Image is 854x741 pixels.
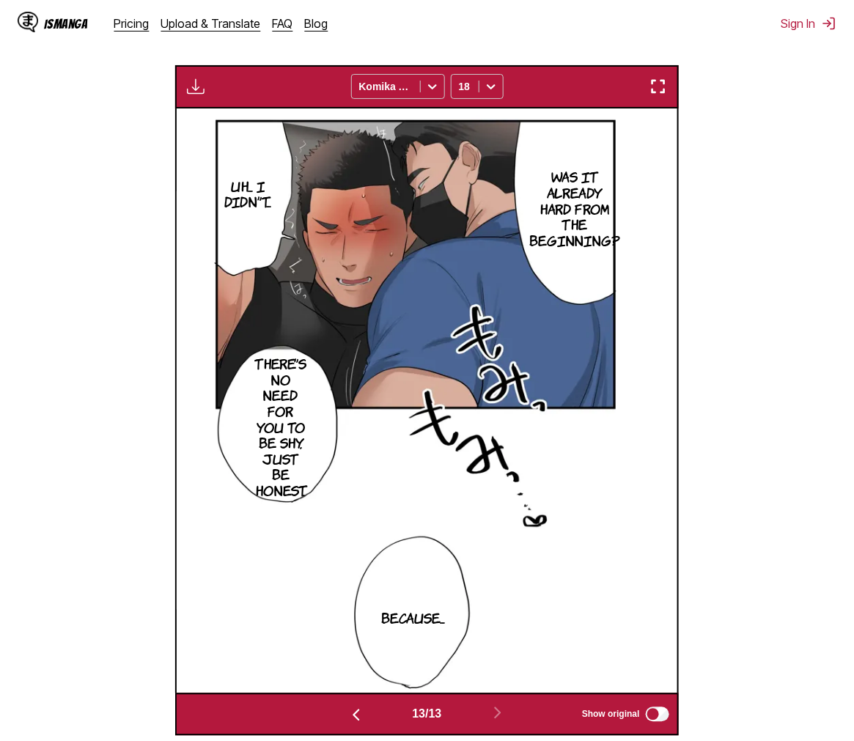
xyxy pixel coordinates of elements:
[379,607,449,629] p: Because...
[526,166,623,251] p: Was it already hard from the beginning?
[221,175,274,213] p: Uh... I didn't...
[251,353,309,501] p: There's no need for you to be shy, just be honest.
[114,16,150,31] a: Pricing
[18,12,114,35] a: IsManga LogoIsManga
[44,17,88,31] div: IsManga
[582,709,640,720] span: Show original
[822,16,836,31] img: Sign out
[489,704,507,722] img: Next page
[273,16,293,31] a: FAQ
[196,108,658,693] img: Manga Panel
[347,707,365,724] img: Previous page
[781,16,836,31] button: Sign In
[649,78,667,95] img: Enter fullscreen
[646,707,669,722] input: Show original
[18,12,38,32] img: IsManga Logo
[305,16,328,31] a: Blog
[161,16,261,31] a: Upload & Translate
[187,78,205,95] img: Download translated images
[412,708,441,721] span: 13 / 13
